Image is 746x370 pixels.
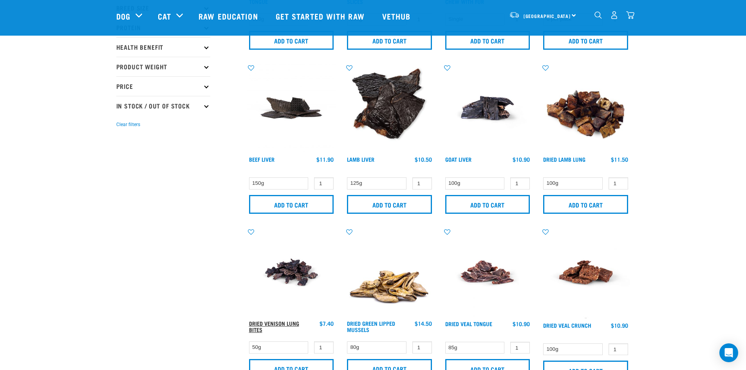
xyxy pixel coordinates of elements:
[316,156,334,162] div: $11.90
[609,343,628,356] input: 1
[268,0,374,32] a: Get started with Raw
[445,158,471,161] a: Goat Liver
[510,177,530,190] input: 1
[541,64,630,153] img: Pile Of Dried Lamb Lungs For Pets
[249,195,334,214] input: Add to cart
[116,121,140,128] button: Clear filters
[249,31,334,50] input: Add to cart
[609,177,628,190] input: 1
[347,195,432,214] input: Add to cart
[543,158,585,161] a: Dried Lamb Lung
[543,195,628,214] input: Add to cart
[445,322,492,325] a: Dried Veal Tongue
[412,341,432,354] input: 1
[116,76,210,96] p: Price
[314,177,334,190] input: 1
[513,156,530,162] div: $10.90
[247,64,336,153] img: Beef Liver
[412,177,432,190] input: 1
[611,156,628,162] div: $11.50
[445,195,530,214] input: Add to cart
[541,228,630,318] img: Veal Crunch
[524,14,571,17] span: [GEOGRAPHIC_DATA]
[249,158,275,161] a: Beef Liver
[513,321,530,327] div: $10.90
[191,0,267,32] a: Raw Education
[594,11,602,19] img: home-icon-1@2x.png
[347,322,395,331] a: Dried Green Lipped Mussels
[347,158,374,161] a: Lamb Liver
[116,96,210,116] p: In Stock / Out Of Stock
[314,341,334,354] input: 1
[374,0,421,32] a: Vethub
[249,322,299,331] a: Dried Venison Lung Bites
[443,228,532,317] img: Veal tongue
[509,11,520,18] img: van-moving.png
[415,156,432,162] div: $10.50
[320,320,334,327] div: $7.40
[719,343,738,362] div: Open Intercom Messenger
[116,10,130,22] a: Dog
[116,37,210,57] p: Health Benefit
[116,57,210,76] p: Product Weight
[247,228,336,317] img: Venison Lung Bites
[158,10,171,22] a: Cat
[626,11,634,19] img: home-icon@2x.png
[415,320,432,327] div: $14.50
[443,64,532,153] img: Goat Liver
[445,31,530,50] input: Add to cart
[610,11,618,19] img: user.png
[510,342,530,354] input: 1
[543,31,628,50] input: Add to cart
[347,31,432,50] input: Add to cart
[345,64,434,153] img: Beef Liver and Lamb Liver Treats
[345,228,434,317] img: 1306 Freeze Dried Mussels 01
[611,322,628,328] div: $10.90
[543,324,591,327] a: Dried Veal Crunch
